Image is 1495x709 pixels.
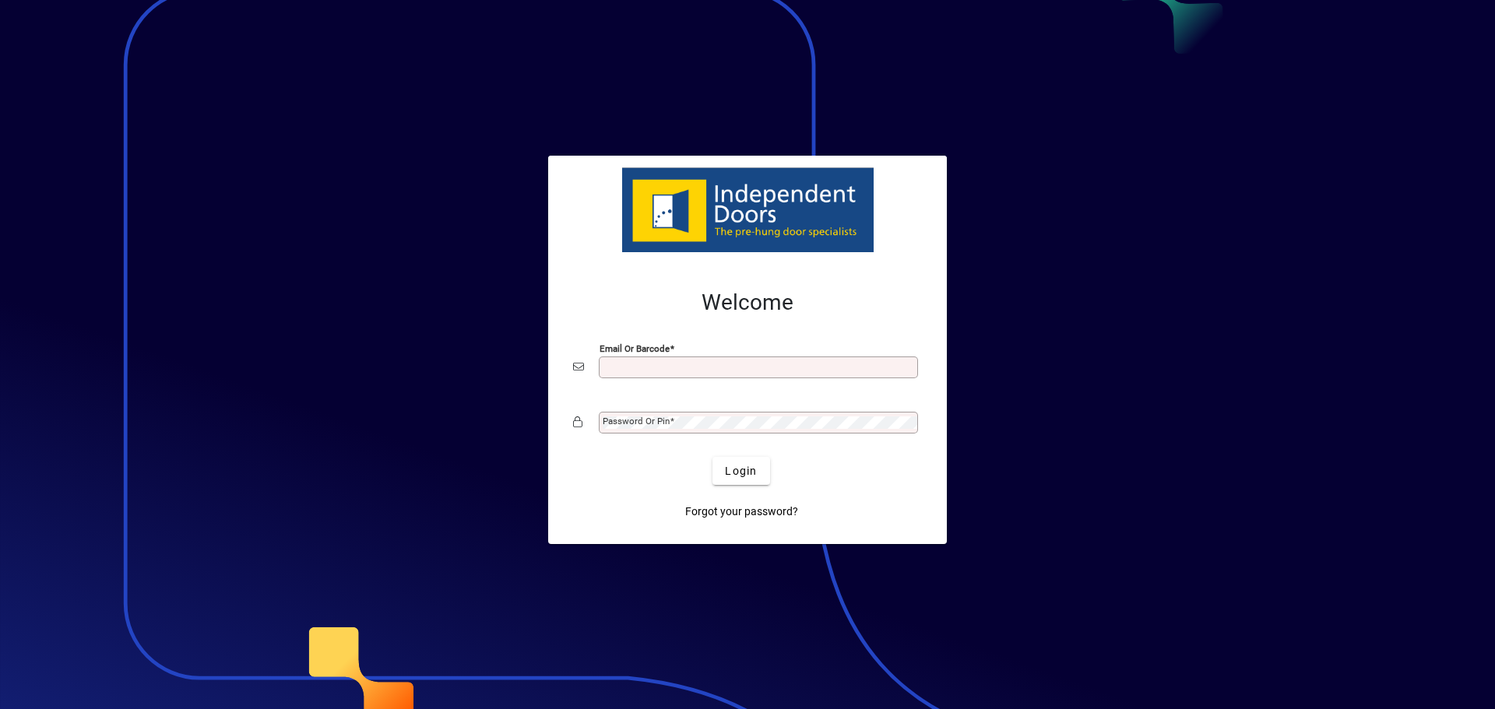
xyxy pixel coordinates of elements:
a: Forgot your password? [679,497,804,525]
mat-label: Email or Barcode [600,343,670,354]
span: Login [725,463,757,479]
button: Login [712,457,769,485]
span: Forgot your password? [685,504,798,520]
mat-label: Password or Pin [603,416,670,426]
h2: Welcome [573,290,922,316]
